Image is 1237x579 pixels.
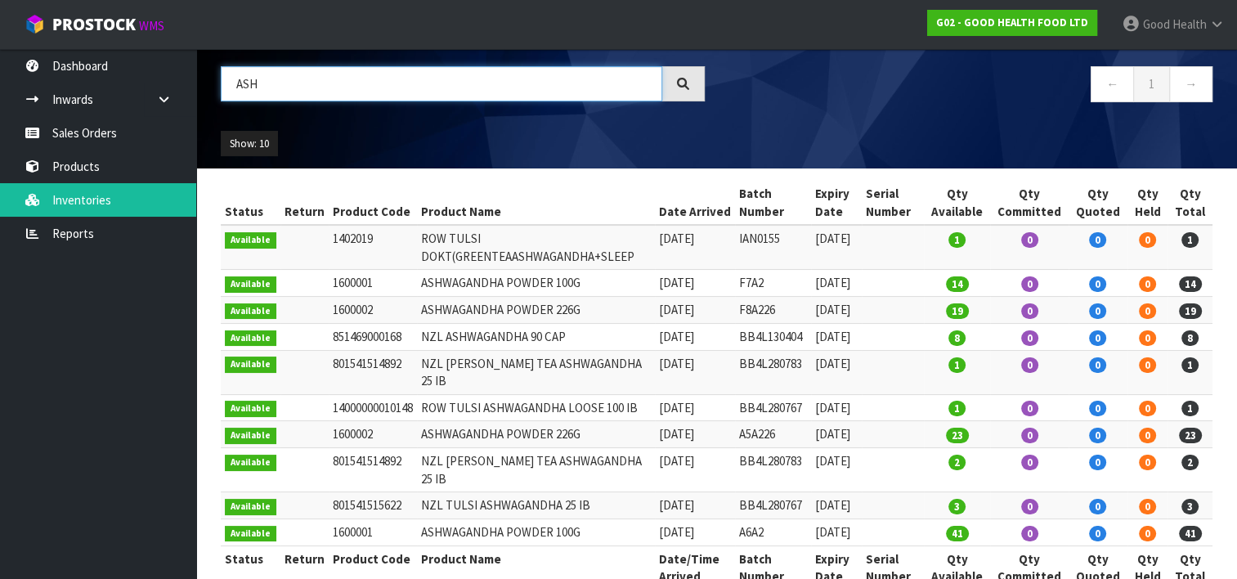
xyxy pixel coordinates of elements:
span: 0 [1021,276,1038,292]
span: 0 [1089,428,1106,443]
td: 1402019 [329,225,417,269]
span: 0 [1021,303,1038,319]
td: ASHWAGANDHA POWDER 100G [417,270,655,297]
span: 0 [1089,401,1106,416]
span: 19 [946,303,969,319]
span: 0 [1089,330,1106,346]
th: Expiry Date [811,181,863,225]
span: 0 [1139,401,1156,416]
span: Available [225,428,276,444]
td: [DATE] [655,350,735,394]
span: 0 [1021,401,1038,416]
span: 2 [1181,455,1199,470]
span: 1 [1181,232,1199,248]
td: BB4L280783 [735,448,811,492]
td: [DATE] [655,492,735,519]
td: 1600001 [329,518,417,545]
th: Qty Committed [990,181,1069,225]
span: 1 [1181,401,1199,416]
span: 0 [1021,357,1038,373]
span: Available [225,401,276,417]
strong: G02 - GOOD HEALTH FOOD LTD [936,16,1088,29]
span: 0 [1089,455,1106,470]
span: 0 [1139,232,1156,248]
span: Available [225,455,276,471]
td: BB4L130404 [735,323,811,350]
small: WMS [139,18,164,34]
span: 0 [1139,526,1156,541]
span: 0 [1139,499,1156,514]
span: 41 [1179,526,1202,541]
td: [DATE] [655,270,735,297]
span: [DATE] [815,400,850,415]
td: 801541515622 [329,492,417,519]
span: 14 [946,276,969,292]
span: Available [225,232,276,249]
span: Health [1172,16,1207,32]
span: [DATE] [815,231,850,246]
span: 0 [1021,499,1038,514]
span: 1 [948,232,966,248]
span: 0 [1089,276,1106,292]
span: 0 [1089,232,1106,248]
span: 41 [946,526,969,541]
th: Serial Number [862,181,924,225]
span: Available [225,357,276,373]
span: 0 [1021,428,1038,443]
span: 3 [1181,499,1199,514]
span: [DATE] [815,453,850,469]
span: Available [225,526,276,542]
td: BB4L280783 [735,350,811,394]
span: 1 [948,357,966,373]
span: 23 [1179,428,1202,443]
td: 1600001 [329,270,417,297]
span: 0 [1021,526,1038,541]
th: Status [221,181,280,225]
span: 1 [1181,357,1199,373]
td: ROW TULSI ASHWAGANDHA LOOSE 100 IB [417,394,655,421]
td: NZL ASHWAGANDHA 90 CAP [417,323,655,350]
td: 1600002 [329,421,417,448]
td: A6A2 [735,518,811,545]
td: NZL [PERSON_NAME] TEA ASHWAGANDHA 25 IB [417,448,655,492]
th: Qty Held [1127,181,1168,225]
button: Show: 10 [221,131,278,157]
td: [DATE] [655,323,735,350]
td: NZL TULSI ASHWAGANDHA 25 IB [417,492,655,519]
th: Qty Quoted [1069,181,1127,225]
td: 801541514892 [329,448,417,492]
td: ROW TULSI DOKT(GREENTEAASHWAGANDHA+SLEEP [417,225,655,269]
span: 0 [1089,303,1106,319]
span: [DATE] [815,356,850,371]
span: Good [1143,16,1170,32]
td: F7A2 [735,270,811,297]
td: [DATE] [655,448,735,492]
td: NZL [PERSON_NAME] TEA ASHWAGANDHA 25 IB [417,350,655,394]
a: ← [1091,66,1134,101]
td: F8A226 [735,297,811,324]
span: 0 [1089,357,1106,373]
td: A5A226 [735,421,811,448]
span: 0 [1021,455,1038,470]
th: Qty Total [1168,181,1212,225]
span: 0 [1139,330,1156,346]
th: Product Name [417,181,655,225]
th: Product Code [329,181,417,225]
td: 1600002 [329,297,417,324]
span: 8 [1181,330,1199,346]
span: 0 [1021,330,1038,346]
a: → [1169,66,1212,101]
span: 0 [1139,357,1156,373]
span: Available [225,330,276,347]
span: 23 [946,428,969,443]
th: Return [280,181,329,225]
span: Available [225,276,276,293]
td: [DATE] [655,297,735,324]
th: Qty Available [924,181,990,225]
td: [DATE] [655,518,735,545]
span: 19 [1179,303,1202,319]
span: 0 [1089,526,1106,541]
span: 0 [1139,455,1156,470]
span: 0 [1139,303,1156,319]
td: [DATE] [655,394,735,421]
